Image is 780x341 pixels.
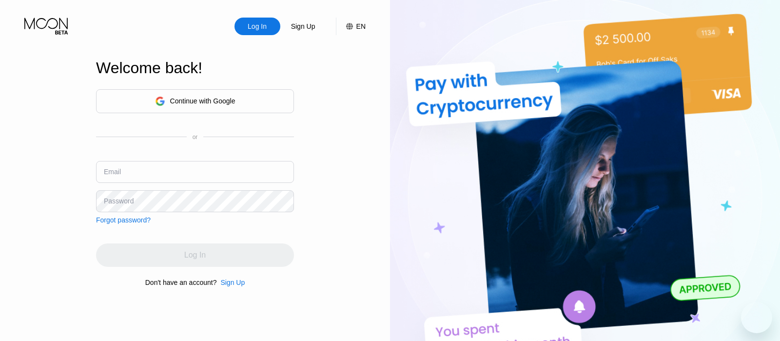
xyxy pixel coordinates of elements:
[96,216,151,224] div: Forgot password?
[96,59,294,77] div: Welcome back!
[741,302,772,333] iframe: Button to launch messaging window
[356,22,366,30] div: EN
[234,18,280,35] div: Log In
[104,197,134,205] div: Password
[220,279,245,286] div: Sign Up
[170,97,235,105] div: Continue with Google
[280,18,326,35] div: Sign Up
[336,18,366,35] div: EN
[193,134,198,140] div: or
[247,21,268,31] div: Log In
[104,168,121,176] div: Email
[216,279,245,286] div: Sign Up
[96,89,294,113] div: Continue with Google
[145,279,217,286] div: Don't have an account?
[290,21,316,31] div: Sign Up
